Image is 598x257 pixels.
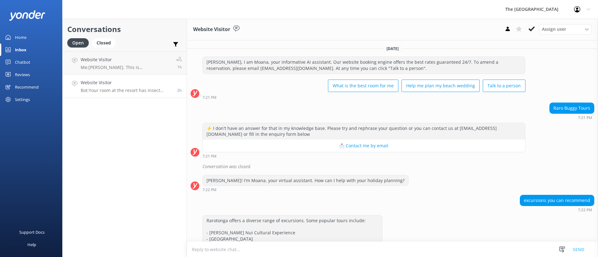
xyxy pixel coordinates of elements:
[67,38,89,48] div: Open
[15,68,30,81] div: Reviews
[177,64,182,70] span: 09:03pm 16-Aug-2025 (UTC -10:00) Pacific/Honolulu
[67,23,182,35] h2: Conversations
[202,154,525,158] div: 07:21pm 25-Jun-2025 (UTC -10:00) Pacific/Honolulu
[202,95,525,99] div: 07:21pm 25-Jun-2025 (UTC -10:00) Pacific/Honolulu
[539,24,592,34] div: Assign User
[202,188,216,192] strong: 7:22 PM
[203,123,525,140] div: ⚡ I don't have an answer for that in my knowledge base. Please try and rephrase your question or ...
[67,39,92,46] a: Open
[193,25,230,34] h3: Website Visitor
[202,161,594,172] div: Conversation was closed.
[15,31,26,44] div: Home
[483,80,525,92] button: Talk to a person
[81,65,172,70] p: Me: [PERSON_NAME]. This is [PERSON_NAME] from the Reservations. Yes, we have. Our Sanctuary Rarot...
[203,140,525,152] button: 📩 Contact me by email
[92,38,116,48] div: Closed
[9,10,45,21] img: yonder-white-logo.png
[542,26,566,33] span: Assign user
[520,195,594,206] div: excursions you can recommend
[202,154,216,158] strong: 7:21 PM
[578,208,592,212] strong: 7:22 PM
[177,88,182,93] span: 08:30pm 16-Aug-2025 (UTC -10:00) Pacific/Honolulu
[383,46,402,51] span: [DATE]
[27,238,36,251] div: Help
[19,226,45,238] div: Support Docs
[81,56,172,63] h4: Website Visitor
[202,96,216,99] strong: 7:21 PM
[203,57,525,73] div: [PERSON_NAME], I am Moana, your informative AI assistant. Our website booking engine offers the b...
[520,208,594,212] div: 07:22pm 25-Jun-2025 (UTC -10:00) Pacific/Honolulu
[578,116,592,120] strong: 7:21 PM
[63,75,187,98] a: Website VisitorBot:Your room at the resort has insect screens and regular pest control.2h
[203,175,408,186] div: [PERSON_NAME]! I'm Moana, your virtual assistant. How can I help with your holiday planning?
[15,81,39,93] div: Recommend
[191,161,594,172] div: 2025-06-26T05:21:17.515
[550,103,594,113] div: Raro Buggy Tours
[328,80,398,92] button: What is the best room for me
[81,88,173,93] p: Bot: Your room at the resort has insect screens and regular pest control.
[15,93,30,106] div: Settings
[15,44,26,56] div: Inbox
[549,115,594,120] div: 07:21pm 25-Jun-2025 (UTC -10:00) Pacific/Honolulu
[202,187,409,192] div: 07:22pm 25-Jun-2025 (UTC -10:00) Pacific/Honolulu
[92,39,119,46] a: Closed
[81,79,173,86] h4: Website Visitor
[63,51,187,75] a: Website VisitorMe:[PERSON_NAME]. This is [PERSON_NAME] from the Reservations. Yes, we have. Our S...
[401,80,480,92] button: Help me plan my beach wedding
[15,56,30,68] div: Chatbot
